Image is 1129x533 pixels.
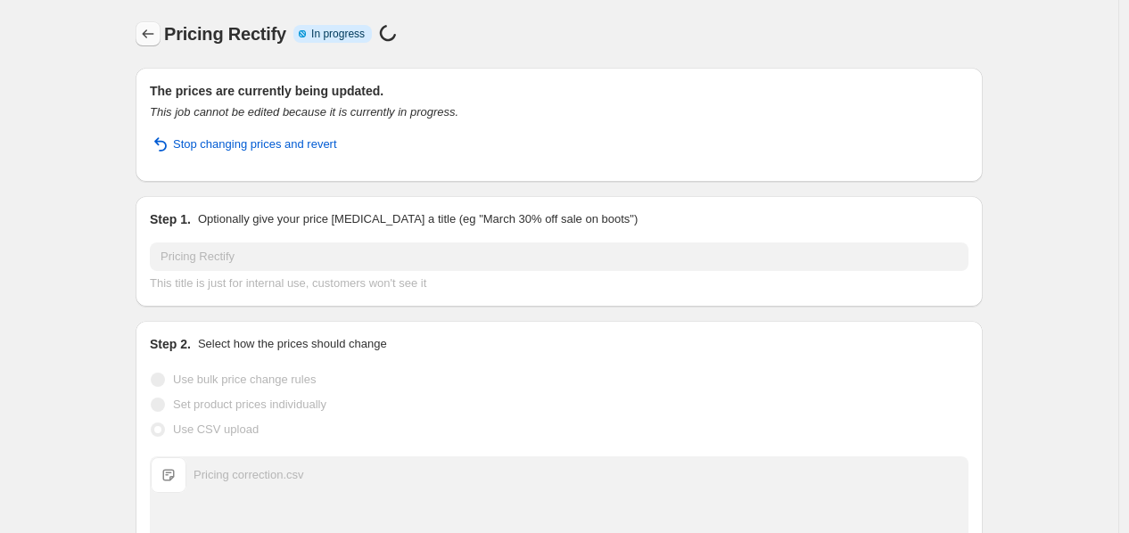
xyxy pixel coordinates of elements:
[194,466,304,484] div: Pricing correction.csv
[150,105,458,119] i: This job cannot be edited because it is currently in progress.
[139,130,348,159] button: Stop changing prices and revert
[150,82,968,100] h2: The prices are currently being updated.
[311,27,365,41] span: In progress
[198,210,638,228] p: Optionally give your price [MEDICAL_DATA] a title (eg "March 30% off sale on boots")
[150,210,191,228] h2: Step 1.
[164,24,286,44] span: Pricing Rectify
[173,398,326,411] span: Set product prices individually
[150,276,426,290] span: This title is just for internal use, customers won't see it
[150,335,191,353] h2: Step 2.
[136,21,161,46] button: Price change jobs
[150,242,968,271] input: 30% off holiday sale
[173,373,316,386] span: Use bulk price change rules
[173,422,259,436] span: Use CSV upload
[173,135,337,153] span: Stop changing prices and revert
[198,335,387,353] p: Select how the prices should change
